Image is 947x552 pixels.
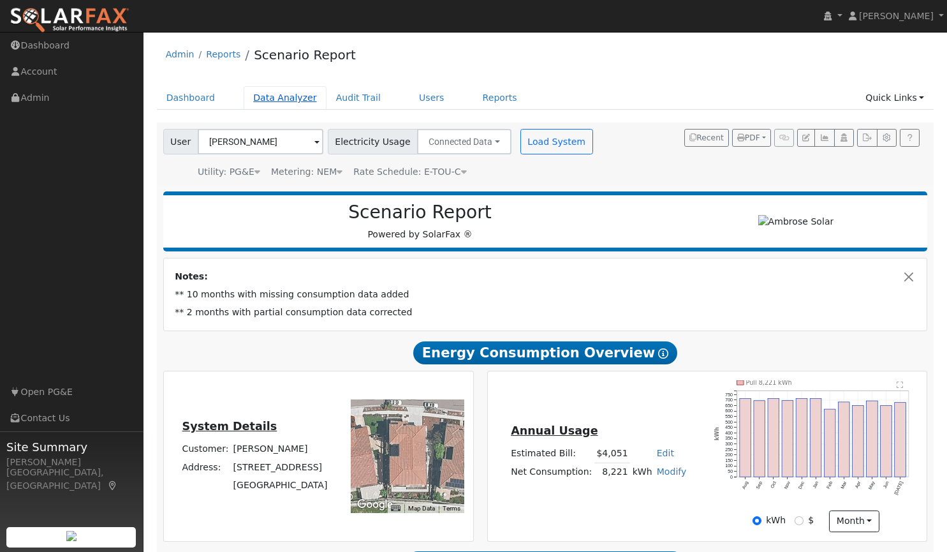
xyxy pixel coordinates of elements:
img: Ambrose Solar [758,215,834,228]
a: Help Link [900,129,920,147]
text: Dec [798,480,806,489]
img: SolarFax [10,7,129,34]
a: Modify [657,466,687,477]
text:  [897,380,903,388]
rect: onclick="" [782,400,793,477]
text: May [868,480,876,490]
a: Users [409,86,454,110]
button: month [829,511,879,532]
text: 600 [725,408,733,414]
u: System Details [182,420,277,433]
span: Energy Consumption Overview [413,341,677,364]
button: Settings [877,129,897,147]
a: Open this area in Google Maps (opens a new window) [354,496,396,513]
input: kWh [752,516,761,525]
button: Export Interval Data [857,129,877,147]
rect: onclick="" [754,400,765,477]
td: [GEOGRAPHIC_DATA] [231,476,330,494]
rect: onclick="" [740,398,751,477]
text: 0 [730,474,733,479]
button: Map Data [408,504,435,513]
a: Data Analyzer [244,86,327,110]
button: Load System [520,129,593,154]
a: Edit [657,448,674,458]
div: Metering: NEM [271,165,342,179]
td: $4,051 [594,444,630,463]
rect: onclick="" [824,409,835,477]
rect: onclick="" [810,398,821,477]
a: Terms (opens in new tab) [443,505,460,512]
td: kWh [630,463,654,481]
button: Multi-Series Graph [814,129,834,147]
td: 8,221 [594,463,630,481]
strong: Notes: [175,271,208,281]
text: Jun [883,481,890,489]
text: 650 [725,403,733,408]
label: kWh [766,514,786,527]
text: 450 [725,425,733,430]
a: Reports [473,86,527,110]
a: Quick Links [856,86,934,110]
td: ** 10 months with missing consumption data added [173,286,918,304]
span: Site Summary [6,438,136,456]
text: Nov [783,480,791,489]
text: 350 [725,436,733,441]
img: retrieve [66,531,77,541]
h2: Scenario Report [176,202,664,223]
a: Map [107,481,119,491]
text: Oct [770,481,777,489]
u: Annual Usage [511,424,598,437]
text: 250 [725,447,733,452]
div: [GEOGRAPHIC_DATA], [GEOGRAPHIC_DATA] [6,466,136,493]
input: Select a User [198,129,323,154]
rect: onclick="" [839,402,850,477]
span: Alias: HETOUC [353,167,466,177]
text: kWh [714,427,720,440]
text: 500 [725,419,733,424]
text: Aug [741,481,749,490]
i: Show Help [658,348,668,359]
text: Sep [755,481,763,490]
text: 400 [725,431,733,436]
span: Electricity Usage [328,129,418,154]
a: Dashboard [157,86,225,110]
label: $ [808,514,814,527]
text: Jan [812,481,819,489]
td: [PERSON_NAME] [231,440,330,458]
button: Close [902,270,916,283]
button: PDF [732,129,771,147]
input: $ [795,516,804,525]
rect: onclick="" [796,398,807,477]
td: Estimated Bill: [509,444,594,463]
text: Mar [840,480,848,489]
span: [PERSON_NAME] [859,11,934,21]
text: 550 [725,414,733,419]
td: Customer: [180,440,231,458]
text: 700 [725,398,733,403]
span: User [163,129,198,154]
td: Address: [180,458,231,476]
button: Edit User [797,129,815,147]
rect: onclick="" [895,402,906,477]
a: Admin [166,49,195,59]
text: 150 [725,458,733,463]
button: Keyboard shortcuts [391,504,400,513]
a: Reports [206,49,240,59]
text: 200 [725,452,733,458]
a: Scenario Report [254,47,356,63]
div: Powered by SolarFax ® [170,202,671,241]
text: [DATE] [893,481,904,496]
button: Connected Data [417,129,511,154]
rect: onclick="" [768,398,779,477]
td: Net Consumption: [509,463,594,481]
div: Utility: PG&E [198,165,260,179]
text: Feb [826,481,833,490]
text: Apr [855,480,862,489]
text: Pull 8,221 kWh [745,379,791,386]
span: PDF [737,133,760,142]
td: ** 2 months with partial consumption data corrected [173,304,918,322]
img: Google [354,496,396,513]
text: 50 [728,469,733,474]
rect: onclick="" [881,405,892,477]
text: 100 [725,463,733,468]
